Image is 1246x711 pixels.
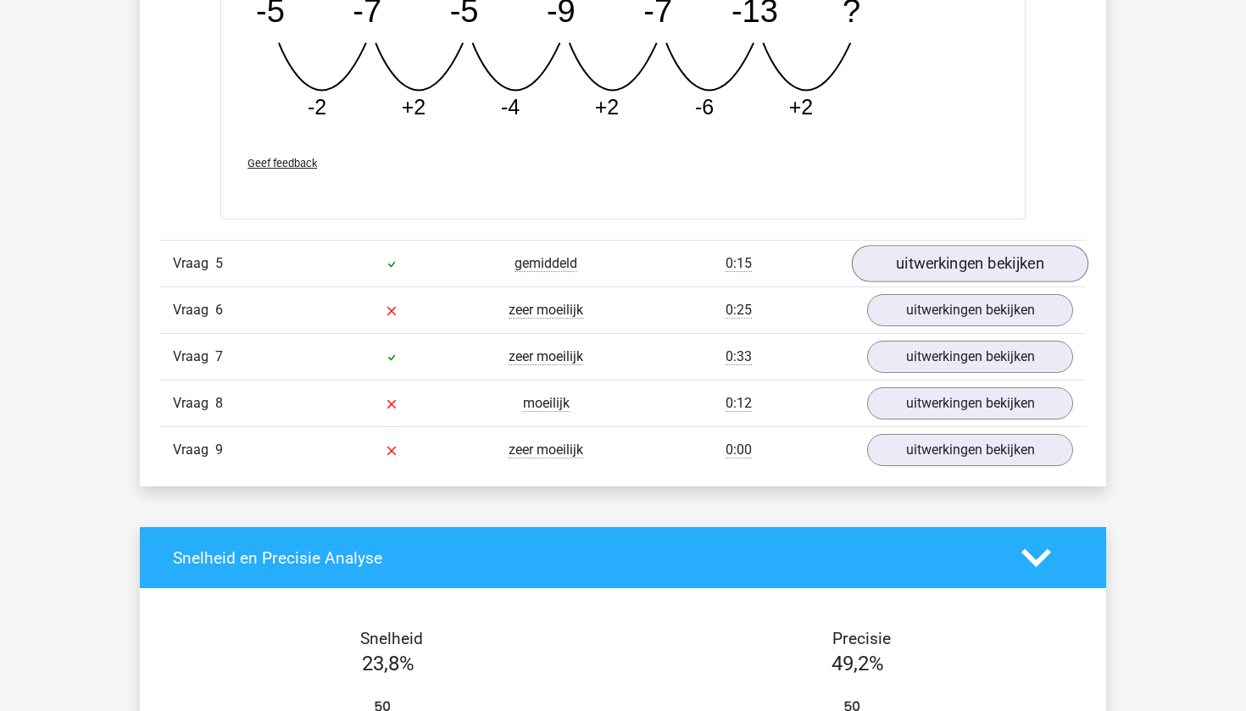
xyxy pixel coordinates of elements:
tspan: +2 [402,95,426,119]
span: Vraag [173,300,215,320]
span: 23,8% [362,652,414,675]
span: 9 [215,442,223,458]
a: uitwerkingen bekijken [867,341,1073,373]
span: 0:12 [726,395,752,412]
span: 0:00 [726,442,752,458]
span: Vraag [173,393,215,414]
span: Vraag [173,440,215,460]
span: zeer moeilijk [509,348,583,365]
span: 0:33 [726,348,752,365]
tspan: -4 [501,95,520,119]
h4: Snelheid en Precisie Analyse [173,548,996,568]
tspan: -6 [695,95,714,119]
span: 0:25 [726,302,752,319]
a: uitwerkingen bekijken [867,387,1073,419]
tspan: +2 [789,95,814,119]
h4: Precisie [642,629,1080,648]
span: 7 [215,348,223,364]
span: 0:15 [726,255,752,272]
span: Vraag [173,253,215,274]
span: 5 [215,255,223,271]
span: zeer moeilijk [509,442,583,458]
h4: Snelheid [173,629,610,648]
span: zeer moeilijk [509,302,583,319]
span: gemiddeld [515,255,577,272]
tspan: -2 [308,95,326,119]
span: Vraag [173,347,215,367]
span: 8 [215,395,223,411]
span: 6 [215,302,223,318]
a: uitwerkingen bekijken [852,245,1088,282]
span: 49,2% [832,652,884,675]
a: uitwerkingen bekijken [867,434,1073,466]
span: Geef feedback [248,157,317,169]
span: moeilijk [523,395,570,412]
a: uitwerkingen bekijken [867,294,1073,326]
tspan: +2 [595,95,620,119]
